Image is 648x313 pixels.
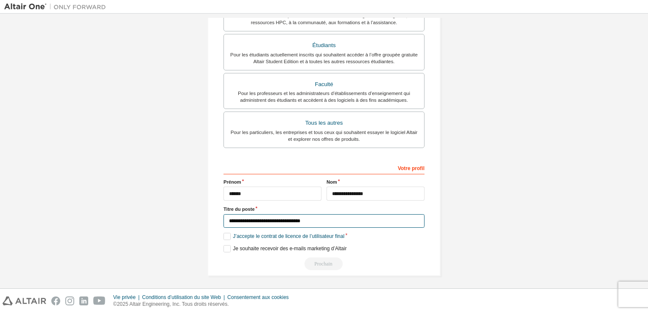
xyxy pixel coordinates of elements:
div: Pour les clients existants qui souhaitent accéder aux téléchargements de logiciels, aux ressource... [229,12,419,26]
img: instagram.svg [65,296,74,305]
img: altair_logo.svg [3,296,46,305]
div: Votre profil [223,161,425,174]
div: Faculté [229,78,419,90]
p: © [113,301,294,308]
div: Pour les particuliers, les entreprises et tous ceux qui souhaitent essayer le logiciel Altair et ... [229,129,419,143]
label: Je souhaite recevoir des e-mails marketing d’Altair [223,245,346,252]
label: Nom [327,179,425,185]
img: Altair One [4,3,110,11]
label: Titre du poste [223,206,425,212]
div: Pour les étudiants actuellement inscrits qui souhaitent accéder à l’offre groupée gratuite Altair... [229,51,419,65]
div: Étudiants [229,39,419,51]
label: Prénom [223,179,321,185]
div: Vie privée [113,294,142,301]
a: J’accepte le contrat de licence de l’utilisateur final [233,233,344,239]
div: Pour les professeurs et les administrateurs d’établissements d’enseignement qui administrent des ... [229,90,419,103]
img: facebook.svg [51,296,60,305]
div: Read and acccept EULA to continue [223,257,425,270]
div: Conditions d’utilisation du site Web [142,294,227,301]
img: linkedin.svg [79,296,88,305]
div: Tous les autres [229,117,419,129]
font: 2025 Altair Engineering, Inc. Tous droits réservés. [117,301,229,307]
img: youtube.svg [93,296,106,305]
div: Consentement aux cookies [227,294,294,301]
